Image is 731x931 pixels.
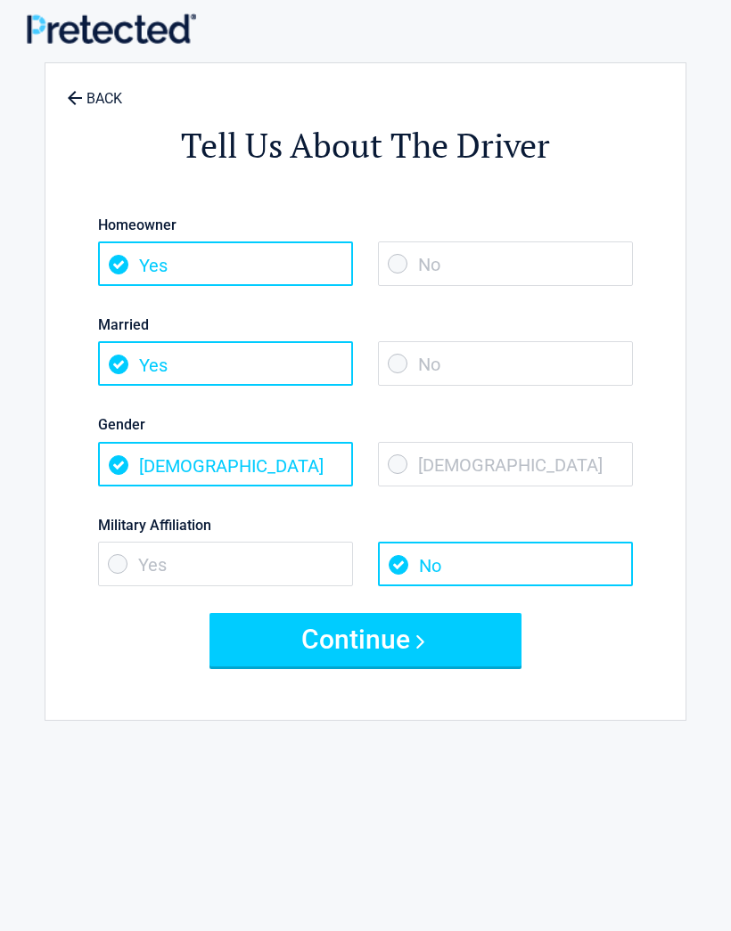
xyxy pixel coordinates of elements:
[98,341,353,386] span: Yes
[378,241,633,286] span: No
[98,542,353,586] span: Yes
[98,241,353,286] span: Yes
[27,13,196,44] img: Main Logo
[378,341,633,386] span: No
[63,75,126,106] a: BACK
[98,412,633,437] label: Gender
[98,513,633,537] label: Military Affiliation
[209,613,522,666] button: Continue
[378,442,633,486] span: [DEMOGRAPHIC_DATA]
[98,313,633,337] label: Married
[98,442,353,486] span: [DEMOGRAPHIC_DATA]
[54,123,677,168] h2: Tell Us About The Driver
[98,213,633,237] label: Homeowner
[378,542,633,586] span: No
